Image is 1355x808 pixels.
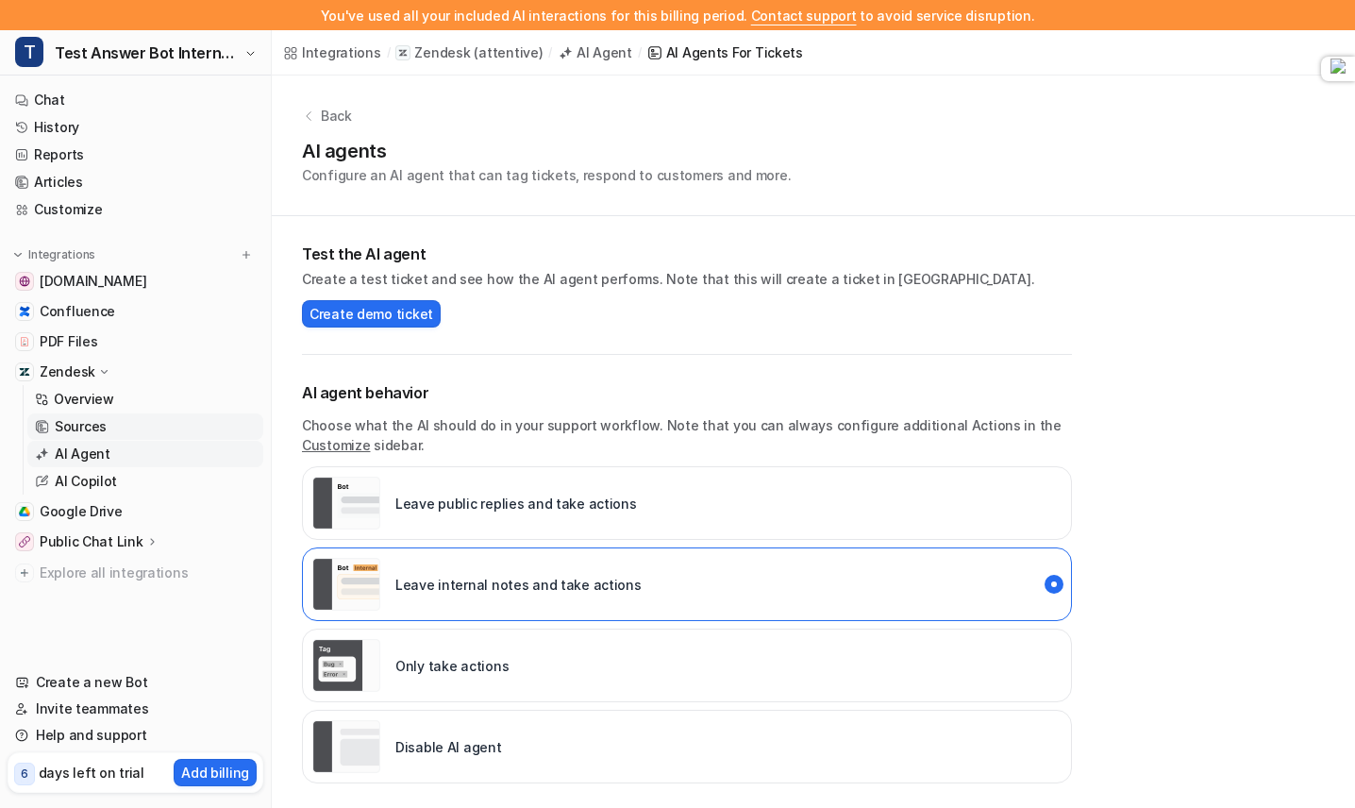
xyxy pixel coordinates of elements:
[27,441,263,467] a: AI Agent
[309,304,433,324] span: Create demo ticket
[8,669,263,696] a: Create a new Bot
[55,472,117,491] p: AI Copilot
[19,336,30,347] img: PDF Files
[751,8,857,24] span: Contact support
[8,696,263,722] a: Invite teammates
[40,302,115,321] span: Confluence
[240,248,253,261] img: menu_add.svg
[302,629,1072,702] div: live::disabled
[312,477,380,530] img: Leave public replies and take actions
[548,44,552,61] span: /
[647,42,803,62] a: AI Agents for tickets
[19,276,30,287] img: www.attentive.com
[19,536,30,547] img: Public Chat Link
[55,445,110,463] p: AI Agent
[15,564,34,582] img: explore all integrations
[312,558,380,611] img: Leave internal notes and take actions
[28,247,95,262] p: Integrations
[302,243,1072,265] h2: Test the AI agent
[8,87,263,113] a: Chat
[8,328,263,355] a: PDF FilesPDF Files
[395,494,637,513] p: Leave public replies and take actions
[8,498,263,525] a: Google DriveGoogle Drive
[8,268,263,295] a: www.attentive.com[DOMAIN_NAME]
[302,547,1072,621] div: live::internal_reply
[181,763,249,783] p: Add billing
[27,413,263,440] a: Sources
[474,43,543,62] p: ( attentive )
[8,722,263,749] a: Help and support
[8,114,263,141] a: History
[54,390,114,409] p: Overview
[27,386,263,412] a: Overview
[302,381,1072,404] p: AI agent behavior
[39,763,144,783] p: days left on trial
[577,42,632,62] div: AI Agent
[15,37,43,67] span: T
[558,42,632,62] a: AI Agent
[302,165,791,185] p: Configure an AI agent that can tag tickets, respond to customers and more.
[8,196,263,223] a: Customize
[19,366,30,378] img: Zendesk
[302,415,1072,455] p: Choose what the AI should do in your support workflow. Note that you can always configure additio...
[638,44,642,61] span: /
[27,468,263,495] a: AI Copilot
[666,42,803,62] div: AI Agents for tickets
[395,737,502,757] p: Disable AI agent
[302,466,1072,540] div: live::external_reply
[19,306,30,317] img: Confluence
[8,142,263,168] a: Reports
[21,766,28,783] p: 6
[8,298,263,325] a: ConfluenceConfluence
[302,269,1072,289] p: Create a test ticket and see how the AI agent performs. Note that this will create a ticket in [G...
[8,169,263,195] a: Articles
[40,362,95,381] p: Zendesk
[312,639,380,692] img: Only take actions
[302,300,441,328] button: Create demo ticket
[40,502,123,521] span: Google Drive
[395,656,509,676] p: Only take actions
[1330,59,1355,79] img: loops-logo
[55,40,240,66] span: Test Answer Bot Internal v1
[302,42,381,62] div: Integrations
[312,720,380,773] img: Disable AI agent
[414,43,470,62] p: Zendesk
[387,44,391,61] span: /
[395,43,543,62] a: Zendesk(attentive)
[40,532,143,551] p: Public Chat Link
[302,137,791,165] h1: AI agents
[283,42,381,62] a: Integrations
[302,710,1072,783] div: paused::disabled
[8,245,101,264] button: Integrations
[11,248,25,261] img: expand menu
[19,506,30,517] img: Google Drive
[174,759,257,786] button: Add billing
[40,272,146,291] span: [DOMAIN_NAME]
[40,558,256,588] span: Explore all integrations
[302,437,370,453] a: Customize
[395,575,642,595] p: Leave internal notes and take actions
[8,560,263,586] a: Explore all integrations
[40,332,97,351] span: PDF Files
[55,417,107,436] p: Sources
[321,106,352,126] p: Back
